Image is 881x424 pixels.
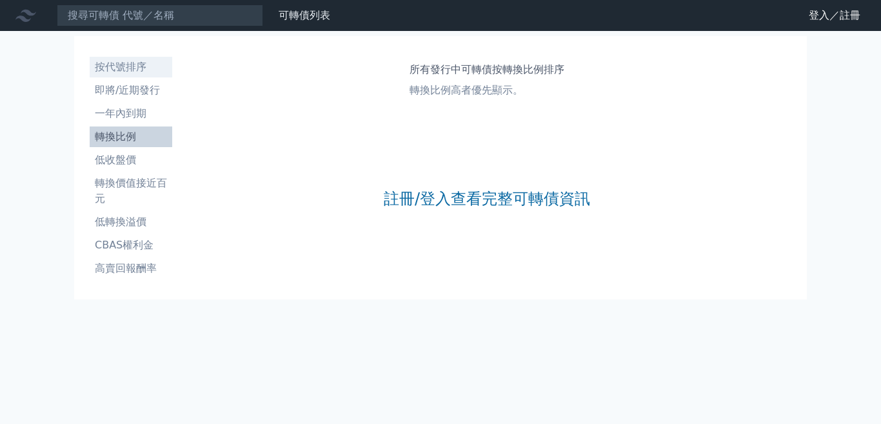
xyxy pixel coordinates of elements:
[57,5,263,26] input: 搜尋可轉債 代號／名稱
[90,106,172,121] li: 一年內到期
[90,152,172,168] li: 低收盤價
[90,59,172,75] li: 按代號排序
[90,261,172,276] li: 高賣回報酬率
[384,188,590,209] a: 註冊/登入查看完整可轉債資訊
[90,237,172,253] li: CBAS權利金
[90,80,172,101] a: 即將/近期發行
[90,57,172,77] a: 按代號排序
[90,214,172,230] li: 低轉換溢價
[90,235,172,256] a: CBAS權利金
[90,83,172,98] li: 即將/近期發行
[90,150,172,170] a: 低收盤價
[90,126,172,147] a: 轉換比例
[90,212,172,232] a: 低轉換溢價
[90,103,172,124] a: 一年內到期
[279,9,330,21] a: 可轉債列表
[90,173,172,209] a: 轉換價值接近百元
[410,62,564,77] h1: 所有發行中可轉債按轉換比例排序
[410,83,564,98] p: 轉換比例高者優先顯示。
[90,258,172,279] a: 高賣回報酬率
[90,129,172,145] li: 轉換比例
[798,5,871,26] a: 登入／註冊
[90,176,172,207] li: 轉換價值接近百元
